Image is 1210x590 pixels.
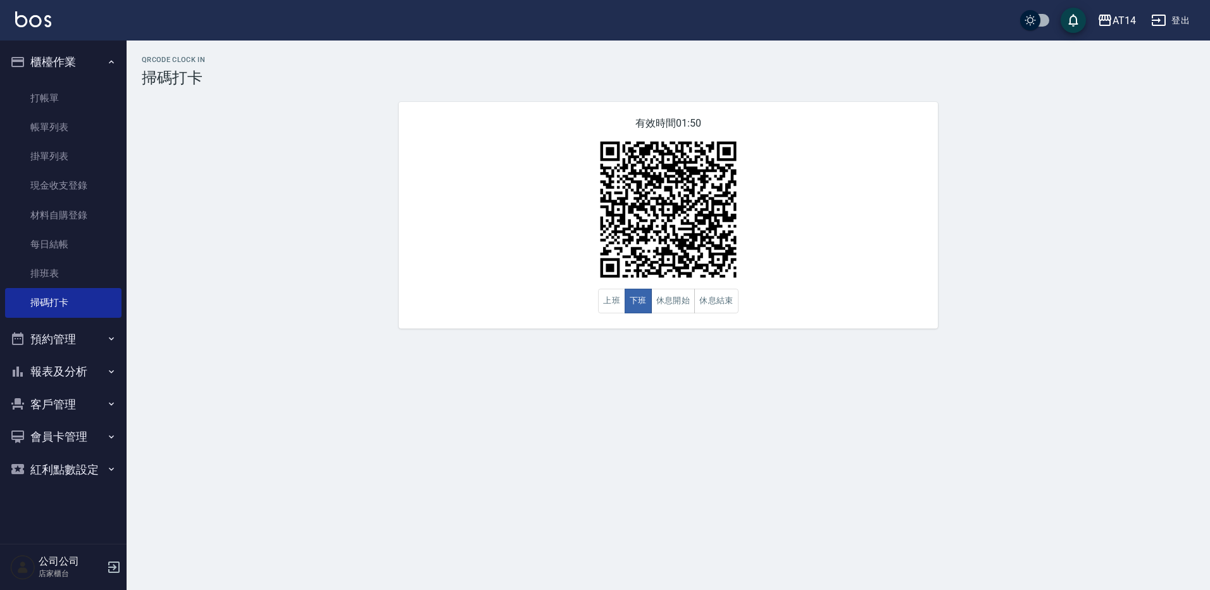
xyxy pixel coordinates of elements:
[5,142,122,171] a: 掛單列表
[5,230,122,259] a: 每日結帳
[5,388,122,421] button: 客戶管理
[1113,13,1136,28] div: AT14
[5,453,122,486] button: 紅利點數設定
[5,201,122,230] a: 材料自購登錄
[39,568,103,579] p: 店家櫃台
[5,113,122,142] a: 帳單列表
[5,288,122,317] a: 掃碼打卡
[651,289,695,313] button: 休息開始
[5,259,122,288] a: 排班表
[10,555,35,580] img: Person
[5,171,122,200] a: 現金收支登錄
[1061,8,1086,33] button: save
[5,355,122,388] button: 報表及分析
[142,56,1195,64] h2: QRcode Clock In
[5,420,122,453] button: 會員卡管理
[1092,8,1141,34] button: AT14
[15,11,51,27] img: Logo
[39,555,103,568] h5: 公司公司
[625,289,652,313] button: 下班
[694,289,739,313] button: 休息結束
[5,46,122,78] button: 櫃檯作業
[5,84,122,113] a: 打帳單
[399,102,938,329] div: 有效時間 01:50
[1146,9,1195,32] button: 登出
[598,289,625,313] button: 上班
[5,323,122,356] button: 預約管理
[142,69,1195,87] h3: 掃碼打卡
